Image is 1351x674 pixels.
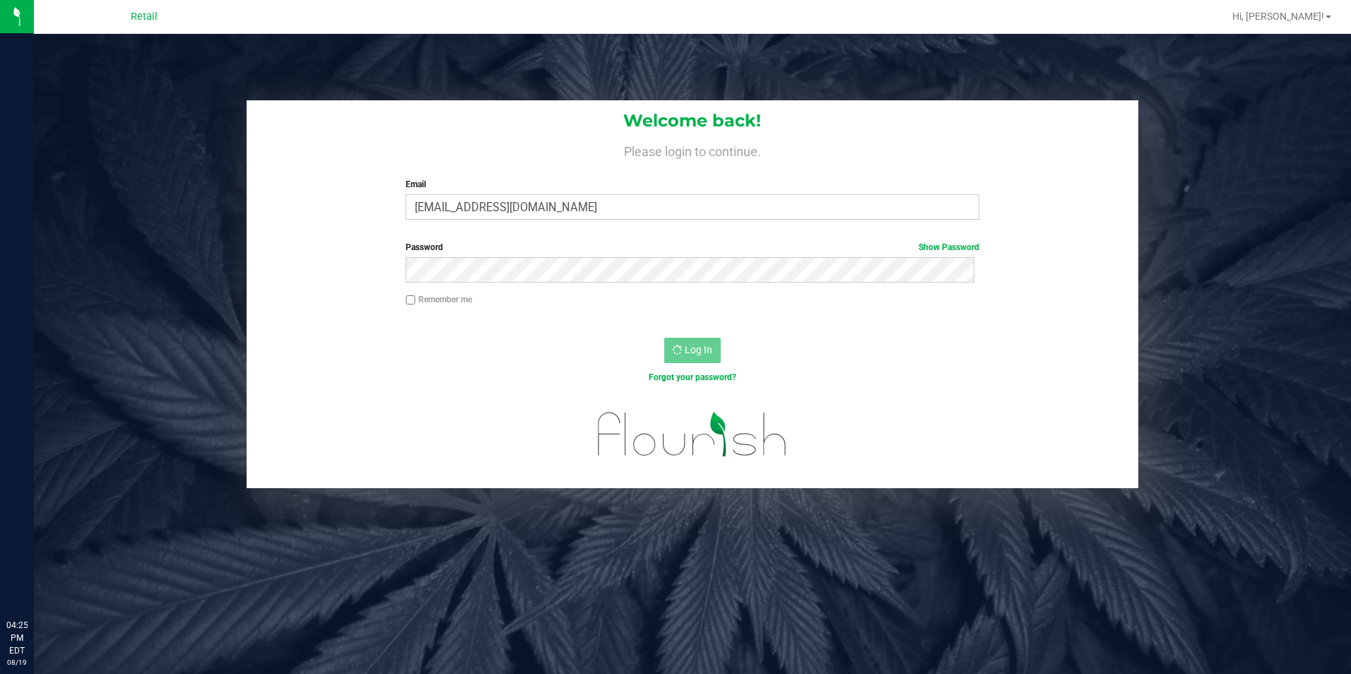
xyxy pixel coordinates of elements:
input: Remember me [406,295,415,305]
img: flourish_logo.svg [581,398,804,471]
span: Password [406,242,443,252]
span: Retail [131,11,158,23]
button: Log In [664,338,721,363]
p: 08/19 [6,657,28,668]
label: Email [406,178,979,191]
a: Show Password [919,242,979,252]
span: Log In [685,344,712,355]
h1: Welcome back! [247,112,1139,130]
a: Forgot your password? [649,372,736,382]
p: 04:25 PM EDT [6,619,28,657]
span: Hi, [PERSON_NAME]! [1232,11,1324,22]
h4: Please login to continue. [247,141,1139,158]
label: Remember me [406,293,472,306]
